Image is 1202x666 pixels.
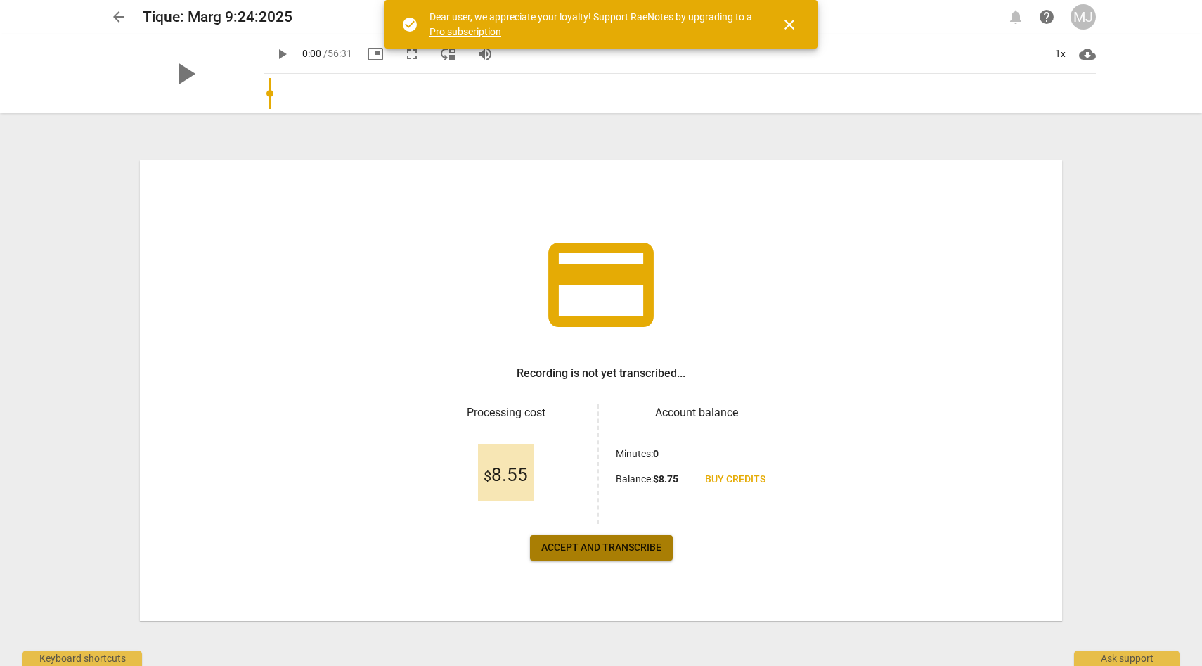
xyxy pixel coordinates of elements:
button: Volume [472,41,498,67]
span: close [781,16,798,33]
a: Pro subscription [429,26,501,37]
span: cloud_download [1079,46,1096,63]
h3: Processing cost [425,404,586,421]
span: $ [484,468,491,485]
a: Help [1034,4,1059,30]
a: Buy credits [694,467,777,492]
button: Play [269,41,295,67]
span: help [1038,8,1055,25]
span: 0:00 [302,48,321,59]
h3: Recording is not yet transcribed... [517,365,685,382]
span: play_arrow [273,46,290,63]
span: Buy credits [705,473,765,487]
span: / 56:31 [323,48,352,59]
span: arrow_back [110,8,127,25]
h2: Tique: Marg 9:24:2025 [143,8,292,26]
span: Accept and transcribe [541,541,661,555]
button: Close [773,8,806,41]
div: Dear user, we appreciate your loyalty! Support RaeNotes by upgrading to a [429,10,756,39]
button: View player as separate pane [436,41,461,67]
span: picture_in_picture [367,46,384,63]
h3: Account balance [616,404,777,421]
b: 0 [653,448,659,459]
p: Minutes : [616,447,659,461]
span: play_arrow [167,56,203,92]
div: Ask support [1074,651,1180,666]
span: credit_card [538,222,664,348]
button: Picture in picture [363,41,388,67]
b: $ 8.75 [653,473,678,485]
span: 8.55 [484,465,528,486]
div: Keyboard shortcuts [22,651,142,666]
div: 1x [1047,43,1073,65]
span: check_circle [401,16,418,33]
button: Fullscreen [399,41,425,67]
button: MJ [1071,4,1096,30]
p: Balance : [616,472,678,487]
span: volume_up [477,46,493,63]
span: fullscreen [403,46,420,63]
button: Accept and transcribe [530,535,673,561]
span: move_down [440,46,457,63]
